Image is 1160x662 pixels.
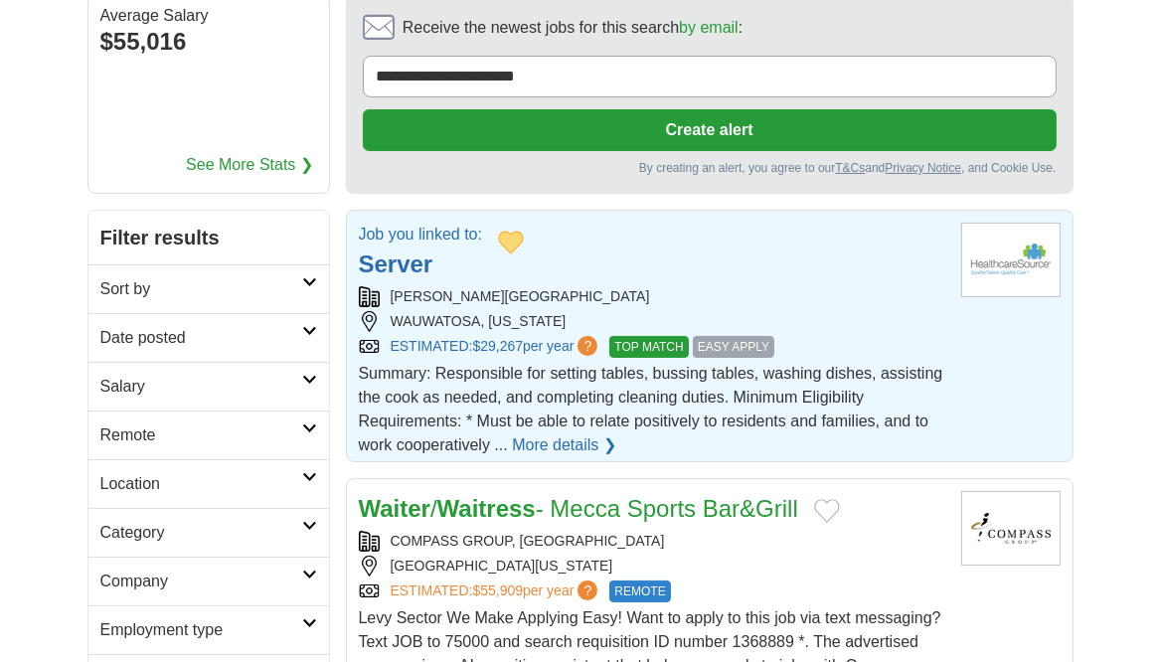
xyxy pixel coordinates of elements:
[679,19,739,36] a: by email
[100,570,302,593] h2: Company
[885,161,961,175] a: Privacy Notice
[359,223,483,247] p: Job you linked to:
[88,264,329,313] a: Sort by
[88,211,329,264] h2: Filter results
[363,109,1057,151] button: Create alert
[100,618,302,642] h2: Employment type
[100,326,302,350] h2: Date posted
[88,557,329,605] a: Company
[88,508,329,557] a: Category
[609,336,688,358] span: TOP MATCH
[359,250,433,277] a: Server
[359,286,945,307] div: [PERSON_NAME][GEOGRAPHIC_DATA]
[512,433,616,457] a: More details ❯
[359,556,945,577] div: [GEOGRAPHIC_DATA][US_STATE]
[835,161,865,175] a: T&Cs
[100,24,317,60] div: $55,016
[437,495,536,522] strong: Waitress
[814,499,840,523] button: Add to favorite jobs
[359,495,798,522] a: Waiter/Waitress- Mecca Sports Bar&Grill
[100,375,302,399] h2: Salary
[363,159,1057,177] div: By creating an alert, you agree to our and , and Cookie Use.
[391,336,602,358] a: ESTIMATED:$29,267per year?
[88,459,329,508] a: Location
[609,580,670,602] span: REMOTE
[88,605,329,654] a: Employment type
[498,231,524,254] button: Add to favorite jobs
[359,365,943,453] span: Summary: Responsible for setting tables, bussing tables, washing dishes, assisting the cook as ne...
[88,362,329,411] a: Salary
[578,580,597,600] span: ?
[391,533,665,549] a: COMPASS GROUP, [GEOGRAPHIC_DATA]
[472,582,523,598] span: $55,909
[88,411,329,459] a: Remote
[100,8,317,24] div: Average Salary
[693,336,774,358] span: EASY APPLY
[100,472,302,496] h2: Location
[359,495,430,522] strong: Waiter
[472,338,523,354] span: $29,267
[88,313,329,362] a: Date posted
[391,580,602,602] a: ESTIMATED:$55,909per year?
[100,521,302,545] h2: Category
[100,277,302,301] h2: Sort by
[403,16,743,40] span: Receive the newest jobs for this search :
[359,311,945,332] div: WAUWATOSA, [US_STATE]
[100,423,302,447] h2: Remote
[578,336,597,356] span: ?
[961,491,1061,566] img: Compass Group, North America logo
[186,153,313,177] a: See More Stats ❯
[961,223,1061,297] img: Company logo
